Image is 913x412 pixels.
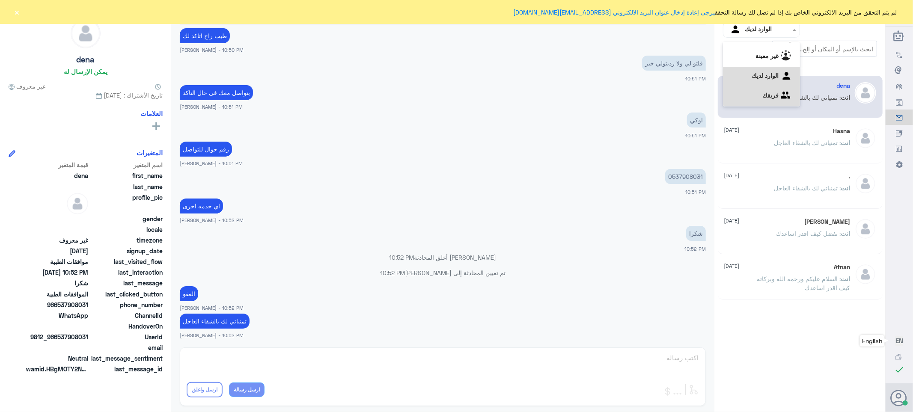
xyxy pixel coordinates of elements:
[788,36,796,43] b: كل
[841,184,851,192] span: انت
[180,142,232,157] p: 17/8/2025, 10:51 PM
[13,8,21,16] button: ×
[9,82,45,91] span: غير معروف
[774,94,841,101] span: : تمنياتي لك بالشفاء العاجل
[724,217,740,225] span: [DATE]
[90,214,163,223] span: gender
[514,9,715,16] a: يرجى إعادة إدخال عنوان البريد الالكتروني [EMAIL_ADDRESS][DOMAIN_NAME]
[684,246,706,252] span: 10:52 PM
[380,269,405,276] span: 10:52 PM
[686,226,706,241] p: 17/8/2025, 10:52 PM
[90,343,163,352] span: email
[781,70,794,83] img: yourInbox.svg
[90,354,163,363] span: last_message_sentiment
[891,390,907,406] button: الصورة الشخصية
[26,365,88,373] span: wamid.HBgMOTY2NTM3OTA4MDMxFQIAEhgUM0FEQTlFM0NCQUE0NzNEOTNCNDQA
[26,290,88,299] span: الموافقات الطبية
[724,262,740,270] span: [DATE]
[90,246,163,255] span: signup_date
[755,52,779,59] b: غير معينة
[841,139,851,146] span: انت
[894,365,904,375] i: check
[855,218,876,240] img: defaultAdmin.png
[26,246,88,255] span: 2025-08-07T13:59:19.434Z
[26,279,88,288] span: شكرا
[849,173,851,180] h5: .
[90,160,163,169] span: اسم المتغير
[90,365,163,373] span: last_message_id
[180,46,244,53] span: [PERSON_NAME] - 10:50 PM
[140,110,163,117] h6: العلامات
[137,149,163,157] h6: المتغيرات
[90,279,163,288] span: last_message
[180,286,198,301] p: 17/8/2025, 10:52 PM
[180,160,243,167] span: [PERSON_NAME] - 10:51 PM
[90,182,163,191] span: last_name
[180,268,706,277] p: تم تعيين المحادثة إلى [PERSON_NAME]
[180,28,230,43] p: 17/8/2025, 10:50 PM
[685,189,706,195] span: 10:51 PM
[390,254,414,261] span: 10:52 PM
[805,218,851,225] h5: Ali
[841,275,851,282] span: انت
[841,230,851,237] span: انت
[90,332,163,341] span: UserId
[187,382,223,397] button: ارسل واغلق
[26,225,88,234] span: null
[90,225,163,234] span: locale
[724,126,740,134] span: [DATE]
[665,169,706,184] p: 17/8/2025, 10:51 PM
[837,82,851,89] h5: dena
[774,139,841,146] span: : تمنياتي لك بالشفاء العاجل
[26,322,88,331] span: null
[26,236,88,245] span: غير معروف
[90,257,163,266] span: last_visited_flow
[895,336,903,345] button: EN
[26,300,88,309] span: 966537908031
[862,337,882,344] span: English
[855,127,876,149] img: defaultAdmin.png
[90,268,163,277] span: last_interaction
[180,253,706,262] p: [PERSON_NAME] أغلق المحادثة
[90,193,163,213] span: profile_pic
[26,311,88,320] span: 2
[757,275,851,291] span: : السلام عليكم ورحمه الله وبركاته كيف اقدر اساعدك
[71,19,100,48] img: defaultAdmin.png
[855,264,876,285] img: defaultAdmin.png
[773,41,877,56] input: ابحث بالإسم أو المكان أو إلخ..
[26,160,88,169] span: قيمة المتغير
[26,214,88,223] span: null
[90,290,163,299] span: last_clicked_button
[180,314,250,329] p: 17/8/2025, 10:52 PM
[180,304,244,311] span: [PERSON_NAME] - 10:52 PM
[90,171,163,180] span: first_name
[64,68,107,75] h6: يمكن الإرسال له
[26,332,88,341] span: 9812_966537908031
[180,85,253,100] p: 17/8/2025, 10:51 PM
[724,172,740,179] span: [DATE]
[26,268,88,277] span: 2025-08-17T19:52:36.182Z
[90,322,163,331] span: HandoverOn
[90,300,163,309] span: phone_number
[774,184,841,192] span: : تمنياتي لك بالشفاء العاجل
[180,199,223,213] p: 17/8/2025, 10:52 PM
[180,216,244,224] span: [PERSON_NAME] - 10:52 PM
[26,354,88,363] span: 0
[726,41,733,62] i: ⇅
[90,236,163,245] span: timezone
[90,311,163,320] span: ChannelId
[776,230,841,237] span: : تفضل كيف اقدر اساعدك
[180,103,243,110] span: [PERSON_NAME] - 10:51 PM
[26,171,88,180] span: dena
[752,72,779,79] b: الوارد لديك
[834,264,851,271] h5: Afnan
[180,332,244,339] span: [PERSON_NAME] - 10:52 PM
[781,90,794,103] img: yourTeam.svg
[9,91,163,100] span: تاريخ الأشتراك : [DATE]
[833,127,851,135] h5: Hasna
[762,92,779,99] b: فريقك
[26,257,88,266] span: موافقات الطبية
[855,82,876,104] img: defaultAdmin.png
[685,133,706,138] span: 10:51 PM
[26,343,88,352] span: null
